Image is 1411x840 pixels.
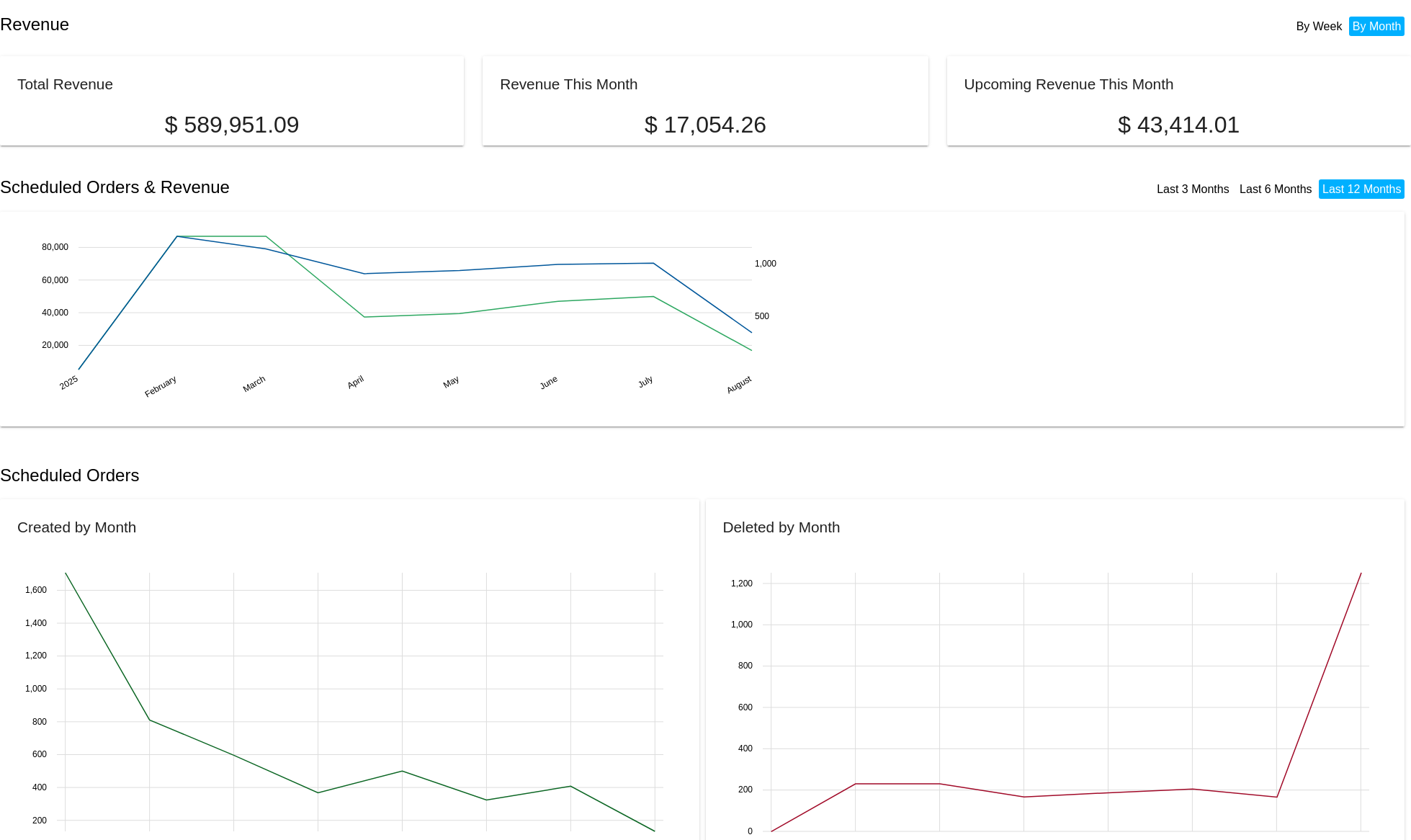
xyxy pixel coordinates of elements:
[32,816,47,826] text: 200
[738,785,752,795] text: 200
[723,519,841,535] h2: Deleted by Month
[17,519,136,535] h2: Created by Month
[964,76,1174,92] h2: Upcoming Revenue This Month
[1157,183,1229,195] a: Last 3 Months
[143,373,179,399] text: February
[755,258,776,268] text: 1,000
[17,112,447,138] p: $ 589,951.09
[32,717,47,727] text: 800
[32,782,47,792] text: 400
[500,112,911,138] p: $ 17,054.26
[241,373,267,394] text: March
[538,373,560,391] text: June
[25,684,47,694] text: 1,000
[1349,17,1405,36] li: By Month
[442,373,461,390] text: May
[730,620,752,630] text: 1,000
[738,702,752,712] text: 600
[725,373,753,396] text: August
[32,750,47,760] text: 600
[42,274,68,285] text: 60,000
[25,586,47,596] text: 1,600
[1240,183,1312,195] a: Last 6 Months
[58,373,79,392] text: 2025
[730,578,752,589] text: 1,200
[25,651,47,661] text: 1,200
[636,373,654,390] text: July
[964,112,1394,138] p: $ 43,414.01
[738,744,752,754] text: 400
[25,618,47,628] text: 1,400
[346,373,366,390] text: April
[1293,17,1346,36] li: By Week
[42,242,68,252] text: 80,000
[755,311,769,321] text: 500
[17,76,113,92] h2: Total Revenue
[500,76,638,92] h2: Revenue This Month
[748,826,753,836] text: 0
[42,308,68,318] text: 40,000
[738,661,752,671] text: 800
[1322,183,1401,195] a: Last 12 Months
[42,340,68,350] text: 20,000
